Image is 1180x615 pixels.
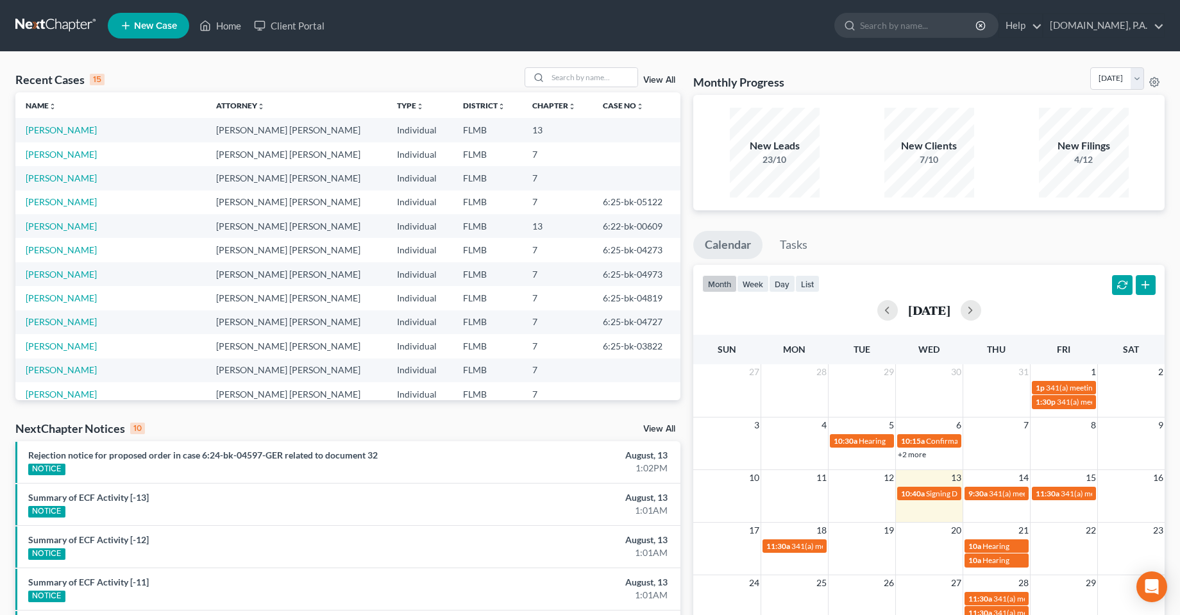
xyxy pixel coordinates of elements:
[753,417,761,433] span: 3
[926,489,1041,498] span: Signing Date for [PERSON_NAME]
[766,541,790,551] span: 11:30a
[1084,523,1097,538] span: 22
[453,214,522,238] td: FLMB
[815,523,828,538] span: 18
[693,74,784,90] h3: Monthly Progress
[248,14,331,37] a: Client Portal
[982,555,1009,565] span: Hearing
[206,118,387,142] td: [PERSON_NAME] [PERSON_NAME]
[463,534,668,546] div: August, 13
[748,364,761,380] span: 27
[989,489,1040,498] span: 341(a) meeting
[730,153,820,166] div: 23/10
[387,166,453,190] td: Individual
[522,286,593,310] td: 7
[206,334,387,358] td: [PERSON_NAME] [PERSON_NAME]
[387,238,453,262] td: Individual
[26,292,97,303] a: [PERSON_NAME]
[769,275,795,292] button: day
[1039,153,1129,166] div: 4/12
[882,523,895,538] span: 19
[1084,470,1097,485] span: 15
[815,575,828,591] span: 25
[216,101,265,110] a: Attorneyunfold_more
[28,450,378,460] a: Rejection notice for proposed order in case 6:24-bk-04597-GER related to document 32
[950,364,963,380] span: 30
[702,275,737,292] button: month
[548,68,637,87] input: Search by name...
[453,334,522,358] td: FLMB
[206,166,387,190] td: [PERSON_NAME] [PERSON_NAME]
[1043,14,1164,37] a: [DOMAIN_NAME], P.A.
[463,589,668,602] div: 1:01AM
[206,190,387,214] td: [PERSON_NAME] [PERSON_NAME]
[1152,523,1165,538] span: 23
[463,491,668,504] div: August, 13
[453,190,522,214] td: FLMB
[522,190,593,214] td: 7
[593,310,680,334] td: 6:25-bk-04727
[730,139,820,153] div: New Leads
[860,13,977,37] input: Search by name...
[834,436,857,446] span: 10:30a
[1046,383,1097,392] span: 341(a) meeting
[206,358,387,382] td: [PERSON_NAME] [PERSON_NAME]
[387,262,453,286] td: Individual
[387,382,453,406] td: Individual
[26,269,97,280] a: [PERSON_NAME]
[748,523,761,538] span: 17
[28,492,149,503] a: Summary of ECF Activity [-13]
[999,14,1042,37] a: Help
[522,238,593,262] td: 7
[206,238,387,262] td: [PERSON_NAME] [PERSON_NAME]
[463,449,668,462] div: August, 13
[1017,364,1030,380] span: 31
[522,214,593,238] td: 13
[206,142,387,166] td: [PERSON_NAME] [PERSON_NAME]
[593,334,680,358] td: 6:25-bk-03822
[522,262,593,286] td: 7
[926,436,999,446] span: Confirmation hearing
[593,190,680,214] td: 6:25-bk-05122
[1036,489,1059,498] span: 11:30a
[387,286,453,310] td: Individual
[1057,397,1108,407] span: 341(a) meeting
[1157,364,1165,380] span: 2
[193,14,248,37] a: Home
[748,575,761,591] span: 24
[26,196,97,207] a: [PERSON_NAME]
[791,541,842,551] span: 341(a) meeting
[603,101,644,110] a: Case Nounfold_more
[882,575,895,591] span: 26
[950,523,963,538] span: 20
[463,546,668,559] div: 1:01AM
[26,341,97,351] a: [PERSON_NAME]
[463,504,668,517] div: 1:01AM
[387,142,453,166] td: Individual
[28,548,65,560] div: NOTICE
[882,364,895,380] span: 29
[453,358,522,382] td: FLMB
[26,364,97,375] a: [PERSON_NAME]
[15,72,105,87] div: Recent Cases
[950,575,963,591] span: 27
[1036,383,1045,392] span: 1p
[568,103,576,110] i: unfold_more
[1090,364,1097,380] span: 1
[387,214,453,238] td: Individual
[795,275,820,292] button: list
[918,344,940,355] span: Wed
[718,344,736,355] span: Sun
[206,382,387,406] td: [PERSON_NAME] [PERSON_NAME]
[987,344,1006,355] span: Thu
[968,555,981,565] span: 10a
[387,310,453,334] td: Individual
[884,139,974,153] div: New Clients
[522,142,593,166] td: 7
[1017,523,1030,538] span: 21
[1152,470,1165,485] span: 16
[737,275,769,292] button: week
[593,238,680,262] td: 6:25-bk-04273
[522,334,593,358] td: 7
[130,423,145,434] div: 10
